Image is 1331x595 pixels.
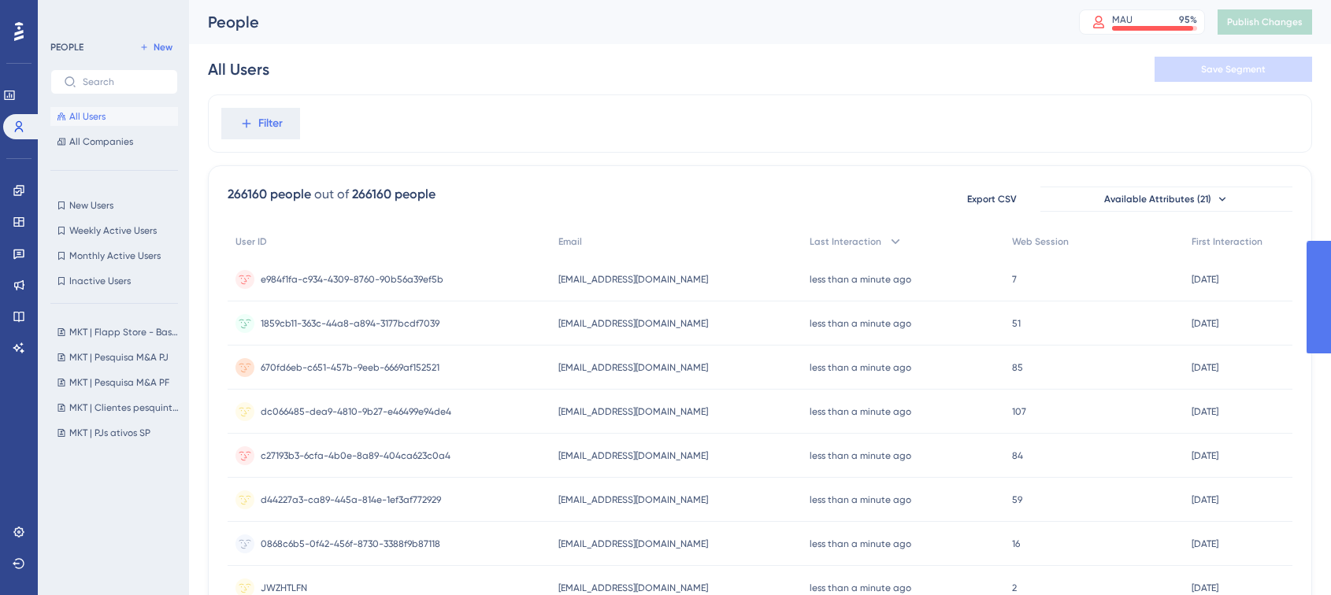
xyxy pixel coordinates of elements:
[154,41,172,54] span: New
[69,135,133,148] span: All Companies
[50,348,187,367] button: MKT | Pesquisa M&A PJ
[558,493,708,506] span: [EMAIL_ADDRESS][DOMAIN_NAME]
[558,582,708,594] span: [EMAIL_ADDRESS][DOMAIN_NAME]
[1040,187,1292,212] button: Available Attributes (21)
[261,449,450,462] span: c27193b3-6cfa-4b0e-8a89-404ca623c0a4
[69,401,181,414] span: MKT | Clientes pesquinta Quanti P.O.S
[261,582,307,594] span: JWZHTLFN
[261,405,451,418] span: dc066485-dea9-4810-9b27-e46499e94de4
[50,398,187,417] button: MKT | Clientes pesquinta Quanti P.O.S
[1012,582,1017,594] span: 2
[221,108,300,139] button: Filter
[228,185,311,204] div: 266160 people
[314,185,349,204] div: out of
[1192,538,1218,549] time: [DATE]
[50,323,187,342] button: MKT | Flapp Store - Base part 01
[1012,538,1020,550] span: 16
[810,450,911,461] time: less than a minute ago
[50,41,83,54] div: PEOPLE
[208,58,269,80] div: All Users
[558,235,582,248] span: Email
[134,38,178,57] button: New
[1192,362,1218,373] time: [DATE]
[1012,317,1021,330] span: 51
[558,273,708,286] span: [EMAIL_ADDRESS][DOMAIN_NAME]
[967,193,1017,205] span: Export CSV
[1155,57,1312,82] button: Save Segment
[1112,13,1133,26] div: MAU
[1192,274,1218,285] time: [DATE]
[69,224,157,237] span: Weekly Active Users
[69,249,161,262] span: Monthly Active Users
[50,132,178,151] button: All Companies
[261,273,443,286] span: e984f1fa-c934-4309-8760-90b56a39ef5b
[1104,193,1211,205] span: Available Attributes (21)
[1218,9,1312,35] button: Publish Changes
[1012,449,1023,462] span: 84
[810,362,911,373] time: less than a minute ago
[261,317,439,330] span: 1859cb11-363c-44a8-a894-3177bcdf7039
[558,405,708,418] span: [EMAIL_ADDRESS][DOMAIN_NAME]
[50,423,187,442] button: MKT | PJs ativos SP
[69,110,106,123] span: All Users
[69,376,169,389] span: MKT | Pesquisa M&A PF
[1192,235,1262,248] span: First Interaction
[810,318,911,329] time: less than a minute ago
[1227,16,1303,28] span: Publish Changes
[810,406,911,417] time: less than a minute ago
[83,76,165,87] input: Search
[261,538,440,550] span: 0868c6b5-0f42-456f-8730-3388f9b87118
[50,246,178,265] button: Monthly Active Users
[258,114,283,133] span: Filter
[1192,318,1218,329] time: [DATE]
[69,326,181,338] span: MKT | Flapp Store - Base part 01
[810,235,881,248] span: Last Interaction
[69,351,169,364] span: MKT | Pesquisa M&A PJ
[69,199,113,212] span: New Users
[69,275,131,287] span: Inactive Users
[261,493,441,506] span: d44227a3-ca89-445a-814e-1ef3af772929
[1012,361,1023,374] span: 85
[50,107,178,126] button: All Users
[235,235,267,248] span: User ID
[1201,63,1266,76] span: Save Segment
[1179,13,1197,26] div: 95 %
[352,185,436,204] div: 266160 people
[952,187,1031,212] button: Export CSV
[1012,493,1022,506] span: 59
[558,449,708,462] span: [EMAIL_ADDRESS][DOMAIN_NAME]
[1192,494,1218,505] time: [DATE]
[1012,405,1026,418] span: 107
[810,494,911,505] time: less than a minute ago
[1192,582,1218,593] time: [DATE]
[50,221,178,240] button: Weekly Active Users
[69,427,150,439] span: MKT | PJs ativos SP
[1265,533,1312,580] iframe: UserGuiding AI Assistant Launcher
[50,272,178,290] button: Inactive Users
[558,538,708,550] span: [EMAIL_ADDRESS][DOMAIN_NAME]
[208,11,1040,33] div: People
[261,361,439,374] span: 670fd6eb-c651-457b-9eeb-6669af152521
[558,317,708,330] span: [EMAIL_ADDRESS][DOMAIN_NAME]
[810,274,911,285] time: less than a minute ago
[810,582,911,593] time: less than a minute ago
[1192,406,1218,417] time: [DATE]
[1012,235,1069,248] span: Web Session
[1012,273,1017,286] span: 7
[1192,450,1218,461] time: [DATE]
[810,538,911,549] time: less than a minute ago
[558,361,708,374] span: [EMAIL_ADDRESS][DOMAIN_NAME]
[50,373,187,392] button: MKT | Pesquisa M&A PF
[50,196,178,215] button: New Users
